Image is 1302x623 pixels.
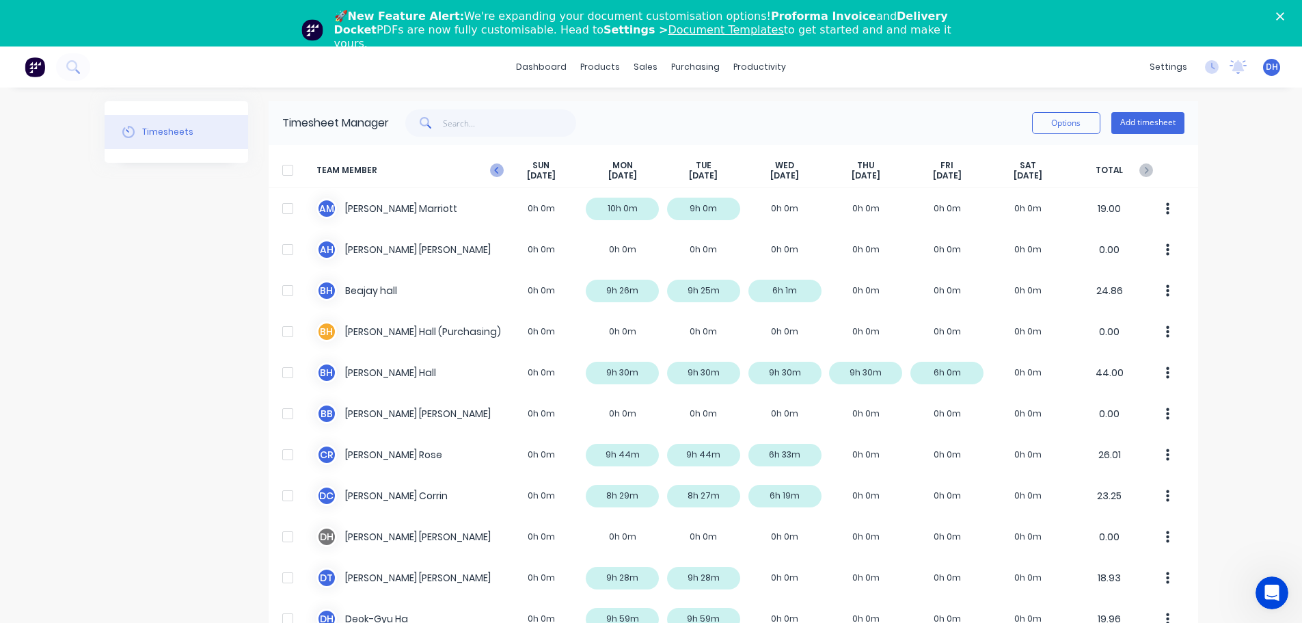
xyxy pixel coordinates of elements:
[316,160,501,181] span: TEAM MEMBER
[1069,160,1150,181] span: TOTAL
[727,57,793,77] div: productivity
[770,170,799,181] span: [DATE]
[940,160,953,171] span: FRI
[334,10,948,36] b: Delivery Docket
[603,23,784,36] b: Settings >
[301,19,323,41] img: Profile image for Team
[1276,12,1290,21] div: Close
[282,115,389,131] div: Timesheet Manager
[348,10,465,23] b: New Feature Alert:
[664,57,727,77] div: purchasing
[334,10,979,51] div: 🚀 We're expanding your document customisation options! and PDFs are now fully customisable. Head ...
[852,170,880,181] span: [DATE]
[573,57,627,77] div: products
[696,160,711,171] span: TUE
[509,57,573,77] a: dashboard
[527,170,556,181] span: [DATE]
[1111,112,1184,134] button: Add timesheet
[532,160,550,171] span: SUN
[775,160,794,171] span: WED
[142,126,193,138] div: Timesheets
[689,170,718,181] span: [DATE]
[608,170,637,181] span: [DATE]
[1266,61,1278,73] span: DH
[933,170,962,181] span: [DATE]
[1032,112,1100,134] button: Options
[105,115,248,149] button: Timesheets
[1014,170,1042,181] span: [DATE]
[1143,57,1194,77] div: settings
[857,160,874,171] span: THU
[25,57,45,77] img: Factory
[668,23,783,36] a: Document Templates
[771,10,876,23] b: Proforma Invoice
[612,160,633,171] span: MON
[443,109,576,137] input: Search...
[1256,576,1288,609] iframe: Intercom live chat
[627,57,664,77] div: sales
[1020,160,1036,171] span: SAT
